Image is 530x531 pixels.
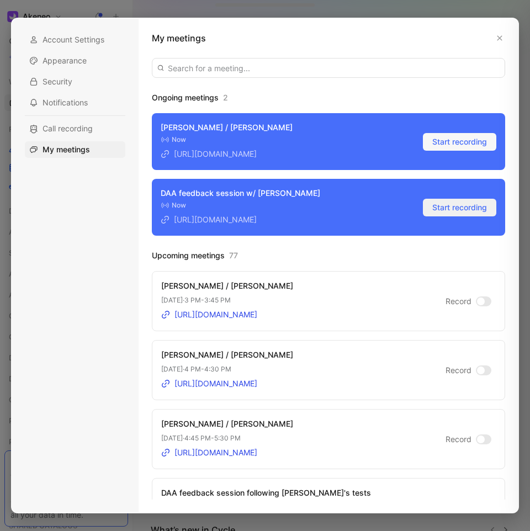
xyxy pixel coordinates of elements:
h3: Ongoing meetings [152,91,505,104]
span: Record [446,295,471,308]
span: Security [43,76,72,87]
span: Notifications [43,97,88,108]
a: [URL][DOMAIN_NAME] [161,377,257,390]
a: [URL][DOMAIN_NAME] [161,147,257,161]
h3: Upcoming meetings [152,249,505,262]
span: Call recording [43,123,93,134]
div: [PERSON_NAME] / [PERSON_NAME] [161,417,293,431]
div: Call recording [25,120,125,137]
div: DAA feedback session w/ [PERSON_NAME] [161,187,320,200]
span: My meetings [43,144,90,155]
a: [URL][DOMAIN_NAME] [161,213,257,226]
span: Start recording [432,135,487,148]
span: Appearance [43,55,87,66]
button: Start recording [423,133,496,151]
div: Notifications [25,94,125,111]
div: Security [25,73,125,90]
button: Start recording [423,199,496,216]
div: Appearance [25,52,125,69]
div: Account Settings [25,31,125,48]
h1: My meetings [152,31,206,45]
span: 2 [223,91,228,104]
span: Record [446,364,471,377]
a: [URL][DOMAIN_NAME] [161,446,257,459]
div: [PERSON_NAME] / [PERSON_NAME] [161,348,293,362]
span: Account Settings [43,34,104,45]
span: 77 [229,249,238,262]
div: Now [161,200,320,211]
div: My meetings [25,141,125,158]
div: Now [161,134,293,145]
div: [PERSON_NAME] / [PERSON_NAME] [161,121,293,134]
span: Start recording [432,201,487,214]
input: Search for a meeting... [152,58,505,78]
span: Record [446,433,471,446]
div: DAA feedback session following [PERSON_NAME]'s tests [161,486,371,500]
p: [DATE] · 4 PM - 4:30 PM [161,364,293,375]
p: [DATE] · 3 PM - 3:45 PM [161,295,293,306]
a: [URL][DOMAIN_NAME] [161,308,257,321]
div: [PERSON_NAME] / [PERSON_NAME] [161,279,293,293]
p: [DATE] · 4:45 PM - 5:30 PM [161,433,293,444]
